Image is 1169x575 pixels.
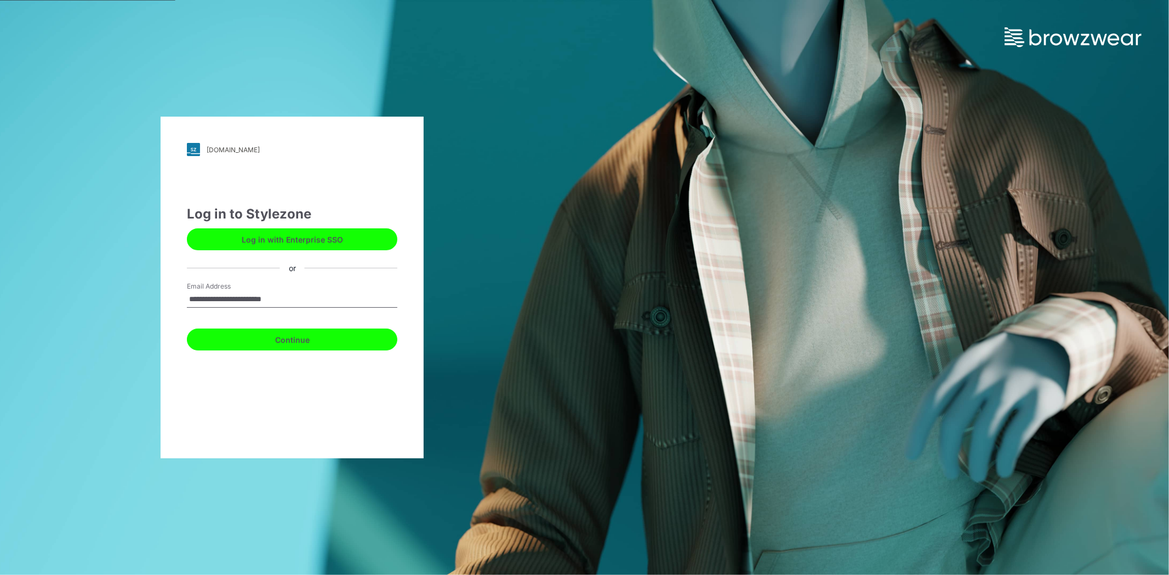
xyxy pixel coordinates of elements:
img: svg+xml;base64,PHN2ZyB3aWR0aD0iMjgiIGhlaWdodD0iMjgiIHZpZXdCb3g9IjAgMCAyOCAyOCIgZmlsbD0ibm9uZSIgeG... [187,143,200,156]
div: or [280,262,305,274]
label: Email Address [187,281,264,291]
button: Log in with Enterprise SSO [187,228,397,250]
div: [DOMAIN_NAME] [207,146,260,154]
div: Log in to Stylezone [187,204,397,224]
a: [DOMAIN_NAME] [187,143,397,156]
img: browzwear-logo.73288ffb.svg [1005,27,1142,47]
button: Continue [187,329,397,350]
